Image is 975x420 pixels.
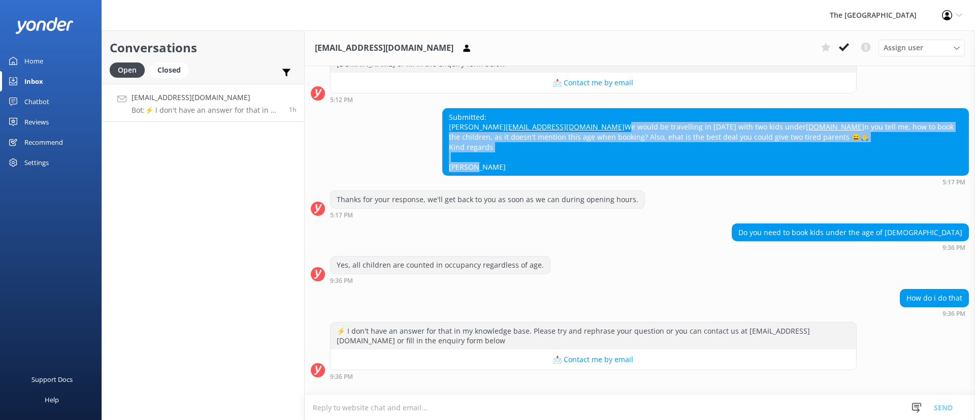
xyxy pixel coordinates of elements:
[884,42,923,53] span: Assign user
[330,278,353,284] strong: 9:36 PM
[132,106,281,115] p: Bot: ⚡ I don't have an answer for that in my knowledge base. Please try and rephrase your questio...
[732,224,968,241] div: Do you need to book kids under the age of [DEMOGRAPHIC_DATA]
[24,152,49,173] div: Settings
[732,244,969,251] div: Sep 25 2025 09:36pm (UTC -10:00) Pacific/Honolulu
[900,289,968,307] div: How do i do that
[442,178,969,185] div: Sep 25 2025 05:17pm (UTC -10:00) Pacific/Honolulu
[900,310,969,317] div: Sep 25 2025 09:36pm (UTC -10:00) Pacific/Honolulu
[24,71,43,91] div: Inbox
[150,64,193,75] a: Closed
[330,277,550,284] div: Sep 25 2025 09:36pm (UTC -10:00) Pacific/Honolulu
[879,40,965,56] div: Assign User
[289,105,297,114] span: Sep 25 2025 09:36pm (UTC -10:00) Pacific/Honolulu
[110,64,150,75] a: Open
[330,211,645,218] div: Sep 25 2025 05:17pm (UTC -10:00) Pacific/Honolulu
[24,91,49,112] div: Chatbot
[330,373,857,380] div: Sep 25 2025 09:36pm (UTC -10:00) Pacific/Honolulu
[45,390,59,410] div: Help
[942,311,965,317] strong: 9:36 PM
[24,112,49,132] div: Reviews
[330,96,857,103] div: Sep 25 2025 05:12pm (UTC -10:00) Pacific/Honolulu
[443,109,968,176] div: Submitted: [PERSON_NAME] We would be travelling in [DATE] with two kids under n you tell me, how ...
[31,369,73,390] div: Support Docs
[506,122,625,132] a: [EMAIL_ADDRESS][DOMAIN_NAME]
[24,51,43,71] div: Home
[942,245,965,251] strong: 9:36 PM
[330,97,353,103] strong: 5:12 PM
[110,38,297,57] h2: Conversations
[150,62,188,78] div: Closed
[331,73,856,93] button: 📩 Contact me by email
[942,179,965,185] strong: 5:17 PM
[15,17,74,34] img: yonder-white-logo.png
[102,84,304,122] a: [EMAIL_ADDRESS][DOMAIN_NAME]Bot:⚡ I don't have an answer for that in my knowledge base. Please tr...
[330,374,353,380] strong: 9:36 PM
[806,122,864,132] a: [DOMAIN_NAME]
[331,322,856,349] div: ⚡ I don't have an answer for that in my knowledge base. Please try and rephrase your question or ...
[331,191,644,208] div: Thanks for your response, we'll get back to you as soon as we can during opening hours.
[110,62,145,78] div: Open
[331,256,550,274] div: Yes, all children are counted in occupancy regardless of age.
[24,132,63,152] div: Recommend
[315,42,453,55] h3: [EMAIL_ADDRESS][DOMAIN_NAME]
[132,92,281,103] h4: [EMAIL_ADDRESS][DOMAIN_NAME]
[330,212,353,218] strong: 5:17 PM
[331,349,856,370] button: 📩 Contact me by email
